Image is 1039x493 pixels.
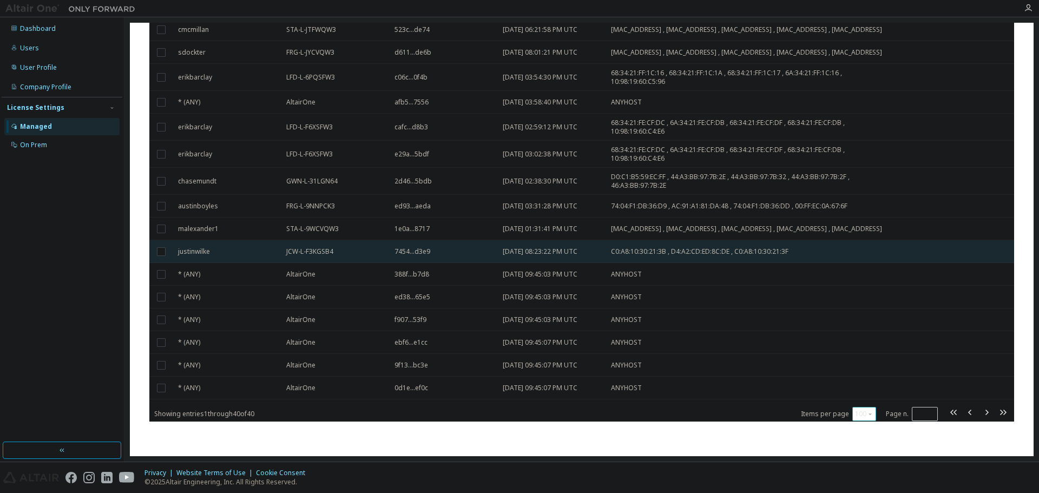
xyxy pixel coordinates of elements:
[886,407,938,421] span: Page n.
[20,44,39,52] div: Users
[3,472,59,483] img: altair_logo.svg
[178,177,216,186] span: chasemundt
[611,69,892,86] span: 68:34:21:FF:1C:16 , 68:34:21:FF:1C:1A , 68:34:21:FF:1C:17 , 6A:34:21:FF:1C:16 , 10:98:19:60:C5:96
[611,48,882,57] span: [MAC_ADDRESS] , [MAC_ADDRESS] , [MAC_ADDRESS] , [MAC_ADDRESS] , [MAC_ADDRESS]
[611,98,642,107] span: ANYHOST
[286,177,338,186] span: GWN-L-31LGN64
[394,25,430,34] span: 523c...de74
[178,270,200,279] span: * (ANY)
[611,25,882,34] span: [MAC_ADDRESS] , [MAC_ADDRESS] , [MAC_ADDRESS] , [MAC_ADDRESS] , [MAC_ADDRESS]
[7,103,64,112] div: License Settings
[503,270,577,279] span: [DATE] 09:45:03 PM UTC
[178,361,200,370] span: * (ANY)
[286,225,339,233] span: STA-L-9WCVQW3
[178,202,218,211] span: austinboyles
[611,119,892,136] span: 68:34:21:FE:CF:DC , 6A:34:21:FE:CF:DB , 68:34:21:FE:CF:DF , 68:34:21:FE:CF:DB , 10:98:19:60:C4:E6
[286,98,315,107] span: AltairOne
[286,73,335,82] span: LFD-L-6PQSFW3
[286,247,333,256] span: JCW-L-F3KGSB4
[5,3,141,14] img: Altair One
[394,177,432,186] span: 2d46...5bdb
[20,63,57,72] div: User Profile
[101,472,113,483] img: linkedin.svg
[178,25,209,34] span: cmcmillan
[394,225,430,233] span: 1e0a...8717
[178,225,219,233] span: malexander1
[503,123,577,132] span: [DATE] 02:59:12 PM UTC
[286,48,334,57] span: FRG-L-JYCVQW3
[394,247,430,256] span: 7454...d3e9
[503,177,577,186] span: [DATE] 02:38:30 PM UTC
[256,469,312,477] div: Cookie Consent
[178,384,200,392] span: * (ANY)
[394,315,426,324] span: f907...53f9
[286,202,335,211] span: FRG-L-9NNPCK3
[503,150,577,159] span: [DATE] 03:02:38 PM UTC
[394,293,430,301] span: ed38...65e5
[20,24,56,33] div: Dashboard
[286,293,315,301] span: AltairOne
[154,409,254,418] span: Showing entries 1 through 40 of 40
[394,73,428,82] span: c06c...0f4b
[178,315,200,324] span: * (ANY)
[394,361,428,370] span: 9f13...bc3e
[503,225,577,233] span: [DATE] 01:31:41 PM UTC
[178,123,212,132] span: erikbarclay
[20,83,71,91] div: Company Profile
[20,122,52,131] div: Managed
[503,384,577,392] span: [DATE] 09:45:07 PM UTC
[83,472,95,483] img: instagram.svg
[119,472,135,483] img: youtube.svg
[503,247,577,256] span: [DATE] 08:23:22 PM UTC
[178,150,212,159] span: erikbarclay
[611,293,642,301] span: ANYHOST
[394,150,429,159] span: e29a...5bdf
[65,472,77,483] img: facebook.svg
[178,73,212,82] span: erikbarclay
[394,202,431,211] span: ed93...aeda
[178,48,206,57] span: sdockter
[178,98,200,107] span: * (ANY)
[176,469,256,477] div: Website Terms of Use
[611,384,642,392] span: ANYHOST
[503,98,577,107] span: [DATE] 03:58:40 PM UTC
[394,338,428,347] span: ebf6...e1cc
[503,48,577,57] span: [DATE] 08:01:21 PM UTC
[286,338,315,347] span: AltairOne
[503,338,577,347] span: [DATE] 09:45:07 PM UTC
[503,25,577,34] span: [DATE] 06:21:58 PM UTC
[611,146,892,163] span: 68:34:21:FE:CF:DC , 6A:34:21:FE:CF:DB , 68:34:21:FE:CF:DF , 68:34:21:FE:CF:DB , 10:98:19:60:C4:E6
[286,384,315,392] span: AltairOne
[394,98,429,107] span: afb5...7556
[394,270,429,279] span: 388f...b7d8
[611,270,642,279] span: ANYHOST
[286,25,336,34] span: STA-L-JTFWQW3
[178,338,200,347] span: * (ANY)
[286,150,333,159] span: LFD-L-F6XSFW3
[178,247,210,256] span: justinwilke
[144,477,312,487] p: © 2025 Altair Engineering, Inc. All Rights Reserved.
[611,225,882,233] span: [MAC_ADDRESS] , [MAC_ADDRESS] , [MAC_ADDRESS] , [MAC_ADDRESS] , [MAC_ADDRESS]
[286,270,315,279] span: AltairOne
[394,48,431,57] span: d611...de6b
[144,469,176,477] div: Privacy
[178,293,200,301] span: * (ANY)
[286,361,315,370] span: AltairOne
[503,73,577,82] span: [DATE] 03:54:30 PM UTC
[286,123,333,132] span: LFD-L-F6XSFW3
[611,338,642,347] span: ANYHOST
[611,247,788,256] span: C0:A8:10:30:21:3B , D4:A2:CD:ED:8C:DE , C0:A8:10:30:21:3F
[503,202,577,211] span: [DATE] 03:31:28 PM UTC
[503,361,577,370] span: [DATE] 09:45:07 PM UTC
[801,407,876,421] span: Items per page
[611,202,847,211] span: 74:04:F1:DB:36:D9 , AC:91:A1:81:DA:48 , 74:04:F1:DB:36:DD , 00:FF:EC:0A:67:6F
[286,315,315,324] span: AltairOne
[611,361,642,370] span: ANYHOST
[855,410,873,418] button: 100
[503,293,577,301] span: [DATE] 09:45:03 PM UTC
[503,315,577,324] span: [DATE] 09:45:03 PM UTC
[20,141,47,149] div: On Prem
[611,315,642,324] span: ANYHOST
[611,173,892,190] span: D0:C1:B5:59:EC:FF , 44:A3:BB:97:7B:2E , 44:A3:BB:97:7B:32 , 44:A3:BB:97:7B:2F , 46:A3:BB:97:7B:2E
[394,123,428,132] span: cafc...d8b3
